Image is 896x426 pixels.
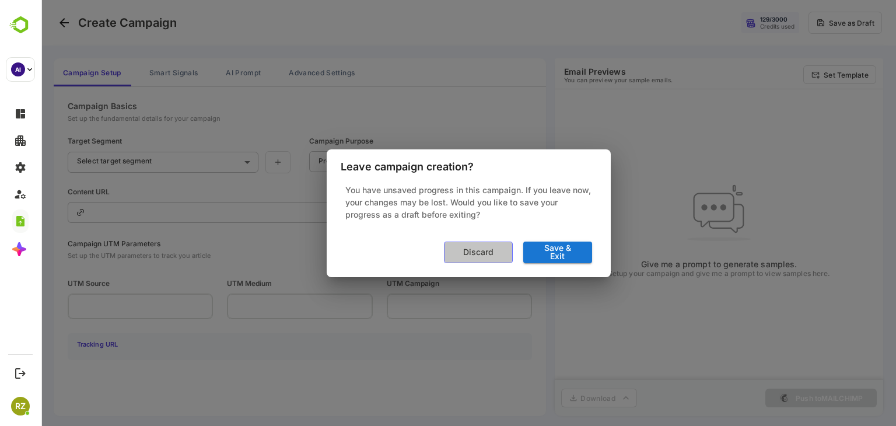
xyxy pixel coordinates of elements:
[11,397,30,415] div: RZ
[12,365,28,381] button: Logout
[403,242,472,263] button: Discard
[11,62,25,76] div: AI
[482,242,551,263] button: Save & Exit
[286,149,570,184] h2: Leave campaign creation?
[6,14,36,36] img: BambooboxLogoMark.f1c84d78b4c51b1a7b5f700c9845e183.svg
[304,184,551,221] p: You have unsaved progress in this campaign. If you leave now, your changes may be lost. Would you...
